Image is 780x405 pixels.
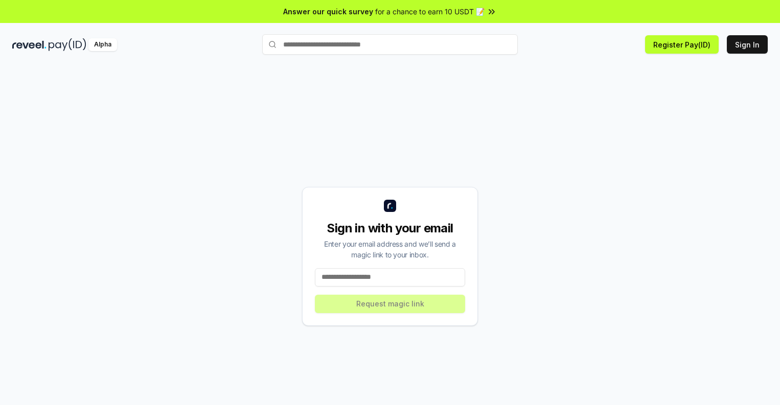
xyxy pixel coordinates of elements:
button: Register Pay(ID) [645,35,719,54]
div: Sign in with your email [315,220,465,236]
span: Answer our quick survey [283,6,373,17]
img: reveel_dark [12,38,47,51]
img: logo_small [384,200,396,212]
button: Sign In [727,35,768,54]
img: pay_id [49,38,86,51]
div: Alpha [88,38,117,51]
div: Enter your email address and we’ll send a magic link to your inbox. [315,239,465,260]
span: for a chance to earn 10 USDT 📝 [375,6,485,17]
